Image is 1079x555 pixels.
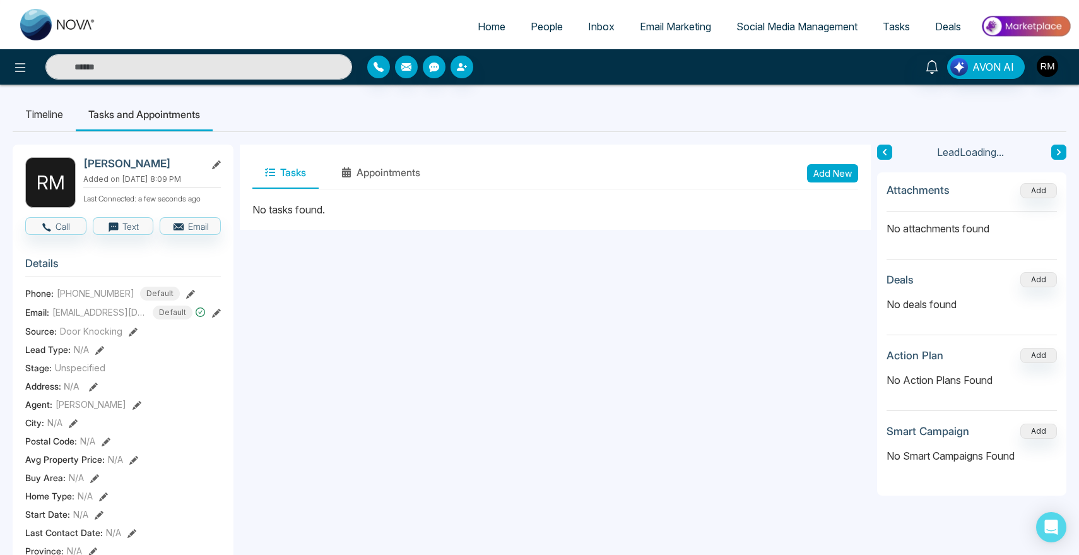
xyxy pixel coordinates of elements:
[83,157,201,170] h2: [PERSON_NAME]
[1036,512,1066,542] div: Open Intercom Messenger
[25,343,71,356] span: Lead Type:
[25,157,76,208] div: R M
[74,343,89,356] span: N/A
[950,58,968,76] img: Lead Flow
[25,325,57,338] span: Source:
[83,191,221,205] p: Last Connected: a few seconds ago
[947,55,1025,79] button: AVON AI
[73,508,88,521] span: N/A
[887,297,1057,312] p: No deals found
[64,381,80,391] span: N/A
[887,448,1057,463] p: No Smart Campaigns Found
[25,287,54,300] span: Phone:
[55,361,105,374] span: Unspecified
[47,416,62,429] span: N/A
[76,97,213,131] li: Tasks and Appointments
[887,349,943,362] h3: Action Plan
[252,157,319,189] button: Tasks
[883,20,910,33] span: Tasks
[80,434,95,448] span: N/A
[25,471,66,484] span: Buy Area :
[69,471,84,484] span: N/A
[887,373,1057,388] p: No Action Plans Found
[329,157,433,189] button: Appointments
[252,202,858,217] div: No tasks found.
[627,15,724,39] a: Email Marketing
[108,453,123,466] span: N/A
[1037,56,1058,77] img: User Avatar
[20,9,96,40] img: Nova CRM Logo
[640,20,711,33] span: Email Marketing
[25,416,44,429] span: City :
[52,306,147,319] span: [EMAIL_ADDRESS][DOMAIN_NAME]
[588,20,615,33] span: Inbox
[25,508,70,521] span: Start Date :
[887,184,950,196] h3: Attachments
[887,273,914,286] h3: Deals
[93,217,154,235] button: Text
[887,212,1057,236] p: No attachments found
[25,379,80,393] span: Address:
[923,15,974,39] a: Deals
[25,398,52,411] span: Agent:
[25,306,49,319] span: Email:
[160,217,221,235] button: Email
[83,174,221,185] p: Added on [DATE] 8:09 PM
[78,489,93,503] span: N/A
[980,12,1071,40] img: Market-place.gif
[25,217,86,235] button: Call
[56,398,126,411] span: [PERSON_NAME]
[106,526,121,539] span: N/A
[887,425,969,438] h3: Smart Campaign
[478,20,505,33] span: Home
[935,20,961,33] span: Deals
[153,306,192,319] span: Default
[724,15,870,39] a: Social Media Management
[937,145,1004,160] span: Lead Loading...
[575,15,627,39] a: Inbox
[531,20,563,33] span: People
[25,453,105,466] span: Avg Property Price :
[25,361,52,374] span: Stage:
[518,15,575,39] a: People
[870,15,923,39] a: Tasks
[25,434,77,448] span: Postal Code :
[1020,183,1057,198] button: Add
[25,489,74,503] span: Home Type :
[1020,348,1057,363] button: Add
[736,20,858,33] span: Social Media Management
[140,287,180,301] span: Default
[465,15,518,39] a: Home
[1020,424,1057,439] button: Add
[25,526,103,539] span: Last Contact Date :
[1020,184,1057,195] span: Add
[60,325,122,338] span: Door Knocking
[25,257,221,277] h3: Details
[57,287,134,300] span: [PHONE_NUMBER]
[1020,272,1057,287] button: Add
[807,164,858,182] button: Add New
[972,59,1014,75] span: AVON AI
[13,97,76,131] li: Timeline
